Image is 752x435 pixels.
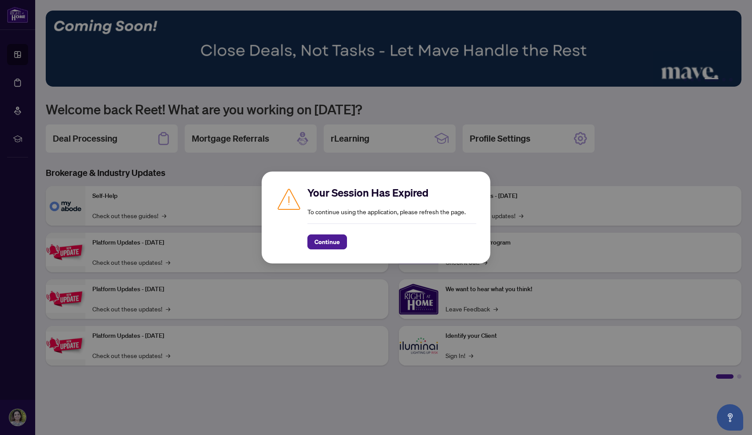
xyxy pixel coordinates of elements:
[307,186,476,200] h2: Your Session Has Expired
[276,186,302,212] img: Caution icon
[307,186,476,249] div: To continue using the application, please refresh the page.
[307,234,347,249] button: Continue
[314,235,340,249] span: Continue
[717,404,743,431] button: Open asap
